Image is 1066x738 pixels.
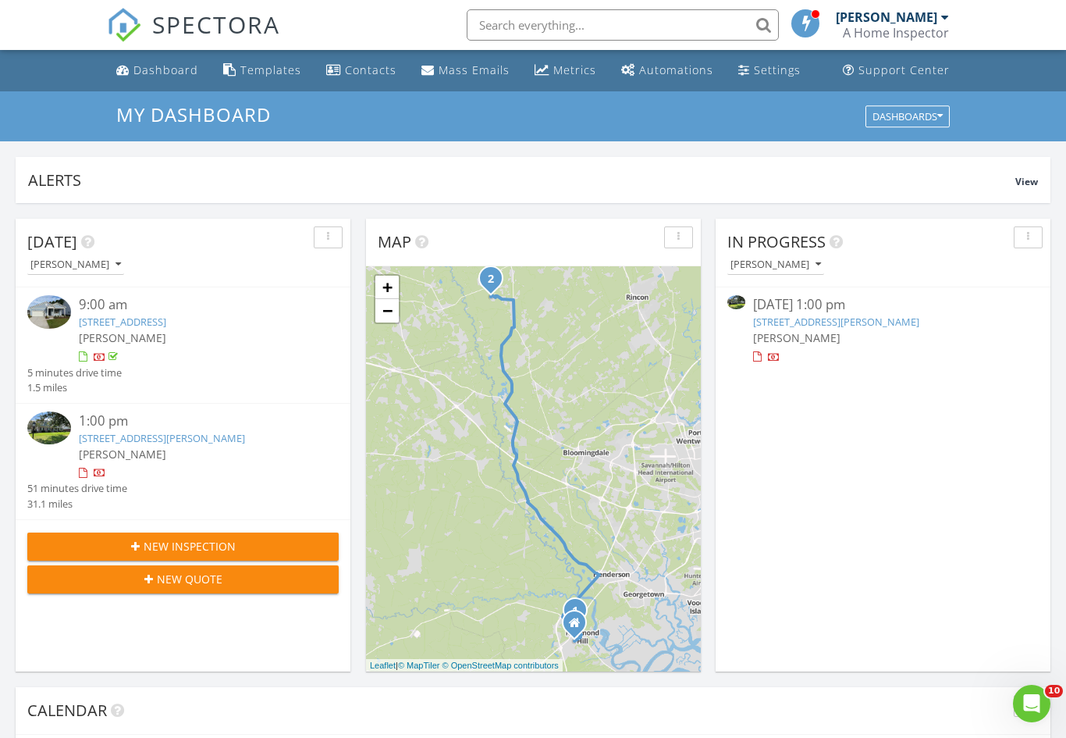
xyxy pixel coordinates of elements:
div: Dashboards [872,111,943,122]
a: © MapTiler [398,661,440,670]
span: New Quote [157,571,222,587]
span: [PERSON_NAME] [79,447,166,462]
img: 9367027%2Fcover_photos%2FRd6vYBpmGjEmPlPHOmBz%2Fsmall.jpg [27,412,71,444]
img: The Best Home Inspection Software - Spectora [107,8,141,42]
i: 1 [572,606,578,617]
img: 9366714%2Fcover_photos%2FJf2hqR4EMEYaEY2Q1K2m%2Fsmall.jpg [27,295,71,328]
button: New Quote [27,565,339,594]
span: In Progress [727,231,826,252]
iframe: Intercom live chat [1013,685,1050,722]
a: Support Center [837,56,956,85]
div: Support Center [858,62,950,77]
img: 9367027%2Fcover_photos%2FRd6vYBpmGjEmPlPHOmBz%2Fsmall.jpg [727,295,745,308]
a: SPECTORA [107,21,280,54]
input: Search everything... [467,9,779,41]
div: | [366,659,563,672]
div: 35 Sapwood Lane, Richmond Hill, GA 31324 [575,610,585,619]
span: SPECTORA [152,8,280,41]
span: [PERSON_NAME] [753,330,840,345]
div: Dashboard [133,62,198,77]
a: Zoom in [375,276,399,299]
a: Leaflet [370,661,396,670]
a: [STREET_ADDRESS][PERSON_NAME] [79,431,245,445]
a: Settings [732,56,807,85]
div: Metrics [553,62,596,77]
span: 10 [1045,685,1063,697]
button: [PERSON_NAME] [27,255,124,276]
div: 678 Laurel Hill Cir, Richmond Hill GA 31324 [574,622,584,632]
div: 9:00 am [79,295,312,315]
div: 1:00 pm [79,412,312,431]
span: My Dashboard [116,102,271,127]
a: 9:00 am [STREET_ADDRESS] [PERSON_NAME] 5 minutes drive time 1.5 miles [27,295,339,395]
div: [DATE] 1:00 pm [753,295,1013,315]
div: [PERSON_NAME] [30,259,121,270]
div: Alerts [28,169,1015,191]
span: [DATE] [27,231,77,252]
a: [DATE] 1:00 pm [STREET_ADDRESS][PERSON_NAME] [PERSON_NAME] [727,295,1039,365]
div: 5 minutes drive time [27,365,122,380]
div: [PERSON_NAME] [836,9,937,25]
div: 31.1 miles [27,497,127,512]
div: Settings [754,62,801,77]
div: Automations [639,62,713,77]
a: Mass Emails [415,56,516,85]
div: Templates [240,62,301,77]
div: [PERSON_NAME] [730,259,821,270]
button: [PERSON_NAME] [727,255,824,276]
span: New Inspection [144,538,236,554]
span: Map [378,231,411,252]
div: 1.5 miles [27,380,122,395]
a: © OpenStreetMap contributors [442,661,559,670]
div: 51 minutes drive time [27,481,127,496]
i: 2 [488,274,494,285]
a: Metrics [528,56,602,85]
span: [PERSON_NAME] [79,330,166,345]
span: View [1015,175,1038,188]
button: Dashboards [865,105,950,127]
div: Mass Emails [439,62,510,77]
a: Dashboard [110,56,204,85]
span: Calendar [27,700,107,721]
a: Zoom out [375,299,399,323]
a: Automations (Basic) [615,56,720,85]
div: 509 Braves Field Dr, Guyton, GA 31312 [491,278,500,287]
a: [STREET_ADDRESS][PERSON_NAME] [753,315,919,329]
a: Templates [217,56,307,85]
button: New Inspection [27,533,339,561]
div: Contacts [345,62,396,77]
a: [STREET_ADDRESS] [79,315,166,329]
a: 1:00 pm [STREET_ADDRESS][PERSON_NAME] [PERSON_NAME] 51 minutes drive time 31.1 miles [27,412,339,512]
a: Contacts [320,56,403,85]
div: A Home Inspector [843,25,949,41]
